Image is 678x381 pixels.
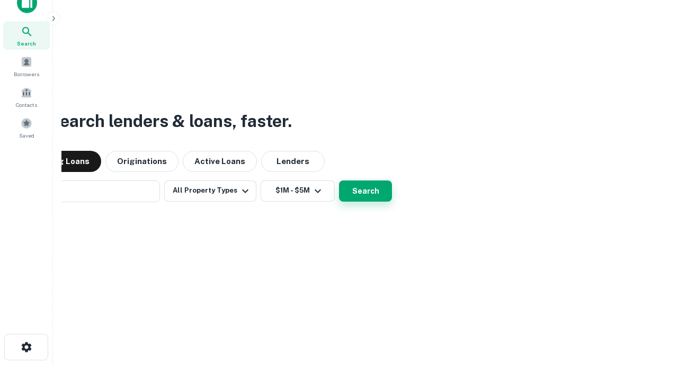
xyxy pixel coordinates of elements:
[183,151,257,172] button: Active Loans
[261,180,335,202] button: $1M - $5M
[3,21,50,50] a: Search
[17,39,36,48] span: Search
[14,70,39,78] span: Borrowers
[16,101,37,109] span: Contacts
[3,83,50,111] a: Contacts
[3,52,50,80] a: Borrowers
[48,108,292,134] h3: Search lenders & loans, faster.
[164,180,256,202] button: All Property Types
[261,151,325,172] button: Lenders
[3,113,50,142] a: Saved
[339,180,392,202] button: Search
[19,131,34,140] span: Saved
[625,296,678,347] iframe: Chat Widget
[105,151,179,172] button: Originations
